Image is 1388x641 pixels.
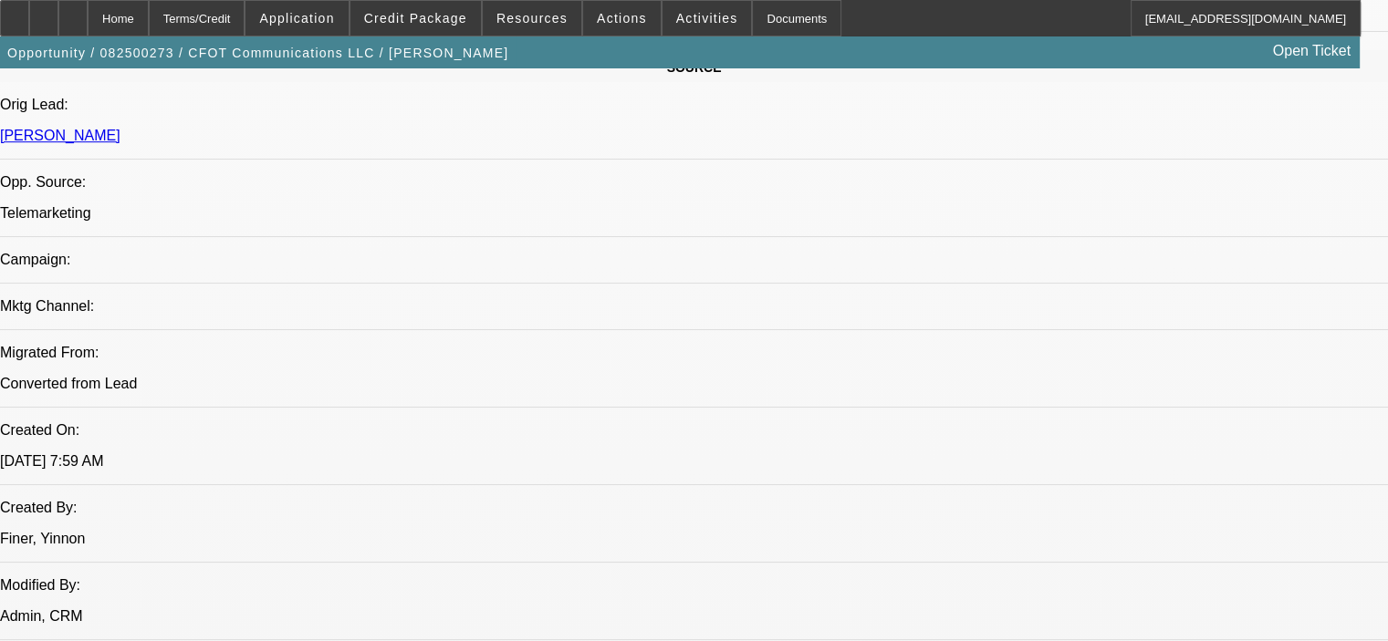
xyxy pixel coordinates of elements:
span: Opportunity / 082500273 / CFOT Communications LLC / [PERSON_NAME] [7,46,508,60]
a: Open Ticket [1266,36,1358,67]
span: Credit Package [364,11,467,26]
span: Activities [676,11,738,26]
button: Actions [583,1,661,36]
button: Activities [663,1,752,36]
span: Actions [597,11,647,26]
span: Application [259,11,334,26]
span: Resources [496,11,568,26]
button: Credit Package [350,1,481,36]
button: Resources [483,1,581,36]
button: Application [245,1,348,36]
